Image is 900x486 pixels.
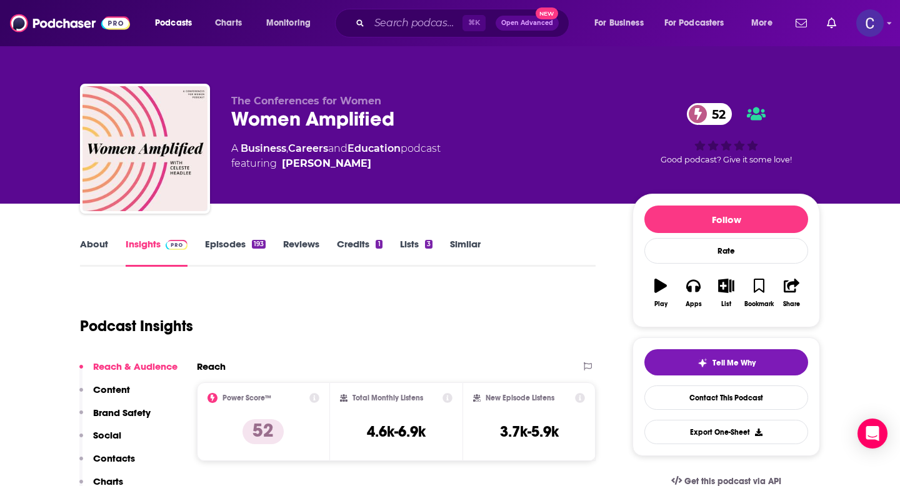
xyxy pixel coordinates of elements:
[486,394,554,402] h2: New Episode Listens
[677,270,709,315] button: Apps
[283,238,319,267] a: Reviews
[288,142,328,154] a: Careers
[328,142,347,154] span: and
[644,270,677,315] button: Play
[93,452,135,464] p: Contacts
[222,394,271,402] h2: Power Score™
[699,103,732,125] span: 52
[856,9,884,37] img: User Profile
[337,238,382,267] a: Credits1
[369,13,462,33] input: Search podcasts, credits, & more...
[241,142,286,154] a: Business
[79,384,130,407] button: Content
[126,238,187,267] a: InsightsPodchaser Pro
[710,270,742,315] button: List
[242,419,284,444] p: 52
[79,360,177,384] button: Reach & Audience
[146,13,208,33] button: open menu
[501,20,553,26] span: Open Advanced
[644,420,808,444] button: Export One-Sheet
[286,142,288,154] span: ,
[594,14,644,32] span: For Business
[376,240,382,249] div: 1
[347,9,581,37] div: Search podcasts, credits, & more...
[742,13,788,33] button: open menu
[231,156,441,171] span: featuring
[425,240,432,249] div: 3
[654,300,667,308] div: Play
[82,86,207,211] img: Women Amplified
[644,238,808,264] div: Rate
[215,14,242,32] span: Charts
[450,238,481,267] a: Similar
[632,95,820,172] div: 52Good podcast? Give it some love!
[500,422,559,441] h3: 3.7k-5.9k
[462,15,486,31] span: ⌘ K
[644,349,808,375] button: tell me why sparkleTell Me Why
[352,394,423,402] h2: Total Monthly Listens
[697,358,707,368] img: tell me why sparkle
[822,12,841,34] a: Show notifications dropdown
[93,429,121,441] p: Social
[79,429,121,452] button: Social
[857,419,887,449] div: Open Intercom Messenger
[93,360,177,372] p: Reach & Audience
[207,13,249,33] a: Charts
[252,240,266,249] div: 193
[197,360,226,372] h2: Reach
[257,13,327,33] button: open menu
[205,238,266,267] a: Episodes193
[776,270,808,315] button: Share
[586,13,659,33] button: open menu
[347,142,401,154] a: Education
[266,14,311,32] span: Monitoring
[10,11,130,35] img: Podchaser - Follow, Share and Rate Podcasts
[536,7,558,19] span: New
[687,103,732,125] a: 52
[166,240,187,250] img: Podchaser Pro
[791,12,812,34] a: Show notifications dropdown
[80,317,193,335] h1: Podcast Insights
[744,300,774,308] div: Bookmark
[656,13,742,33] button: open menu
[644,206,808,233] button: Follow
[496,16,559,31] button: Open AdvancedNew
[856,9,884,37] button: Show profile menu
[856,9,884,37] span: Logged in as publicityxxtina
[742,270,775,315] button: Bookmark
[644,385,808,410] a: Contact This Podcast
[79,407,151,430] button: Brand Safety
[231,141,441,171] div: A podcast
[231,95,381,107] span: The Conferences for Women
[661,155,792,164] span: Good podcast? Give it some love!
[93,407,151,419] p: Brand Safety
[721,300,731,308] div: List
[80,238,108,267] a: About
[664,14,724,32] span: For Podcasters
[686,300,702,308] div: Apps
[400,238,432,267] a: Lists3
[79,452,135,475] button: Contacts
[783,300,800,308] div: Share
[155,14,192,32] span: Podcasts
[282,156,371,171] a: Celeste Headlee
[367,422,426,441] h3: 4.6k-6.9k
[93,384,130,395] p: Content
[712,358,756,368] span: Tell Me Why
[751,14,772,32] span: More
